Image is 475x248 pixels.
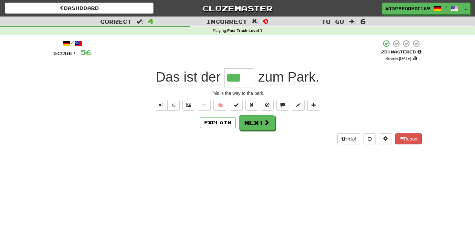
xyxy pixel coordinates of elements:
[258,69,284,85] span: zum
[80,48,91,56] span: 56
[322,18,344,25] span: To go
[364,133,376,144] button: Round history (alt+y)
[182,100,195,111] button: Show image (alt+x)
[263,17,269,25] span: 0
[100,18,132,25] span: Correct
[156,69,180,85] span: Das
[153,100,180,111] div: Text-to-speech controls
[53,90,422,96] div: This is the way to the park.
[252,19,259,24] span: :
[136,19,143,24] span: :
[53,51,77,56] span: Score:
[184,69,197,85] span: ist
[213,100,227,111] button: 🧠
[227,28,262,33] strong: Fast Track Level 1
[198,100,211,111] button: Favorite sentence (alt+f)
[200,117,236,128] button: Explain
[230,100,243,111] button: Set this sentence to 100% Mastered (alt+m)
[382,3,462,14] a: WispyForest169 /
[155,100,168,111] button: Play sentence audio (ctl+space)
[385,6,430,11] span: WispyForest169
[53,39,91,48] div: /
[337,133,360,144] button: Help!
[201,69,221,85] span: der
[381,49,422,55] div: Mastered
[395,133,422,144] button: Report
[163,3,312,14] a: Clozemaster
[254,69,319,85] span: .
[381,49,391,54] span: 25 %
[360,17,366,25] span: 6
[385,56,411,61] small: Review: [DATE]
[5,3,153,14] a: Dashboard
[148,17,153,25] span: 4
[307,100,320,111] button: Add to collection (alt+a)
[276,100,289,111] button: Discuss sentence (alt+u)
[167,100,180,111] button: ½
[239,115,275,130] button: Next
[245,100,258,111] button: Reset to 0% Mastered (alt+r)
[261,100,274,111] button: Ignore sentence (alt+i)
[288,69,315,85] span: Park
[206,18,247,25] span: Incorrect
[444,5,448,10] span: /
[292,100,305,111] button: Edit sentence (alt+d)
[349,19,356,24] span: :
